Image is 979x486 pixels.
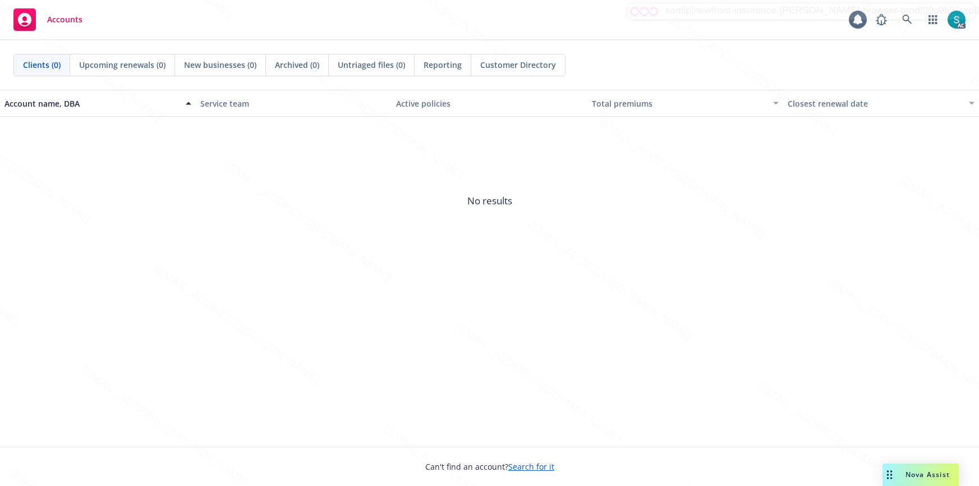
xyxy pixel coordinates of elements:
a: Search [896,8,918,31]
button: Active policies [392,90,587,117]
span: Can't find an account? [425,461,554,473]
a: Accounts [9,4,87,35]
div: Total premiums [592,98,766,109]
span: Reporting [424,59,462,71]
div: Active policies [396,98,583,109]
img: photo [948,11,966,29]
span: Customer Directory [480,59,556,71]
button: Total premiums [587,90,783,117]
span: New businesses (0) [184,59,256,71]
span: Archived (0) [275,59,319,71]
a: Search for it [508,461,554,472]
div: Closest renewal date [788,98,962,109]
a: Switch app [922,8,944,31]
button: Service team [196,90,392,117]
button: Closest renewal date [783,90,979,117]
span: Untriaged files (0) [338,59,405,71]
span: Accounts [47,15,82,24]
div: Account name, DBA [4,98,179,109]
span: Clients (0) [23,59,61,71]
span: Nova Assist [906,470,950,479]
span: Upcoming renewals (0) [79,59,166,71]
div: Drag to move [883,464,897,486]
button: Nova Assist [883,464,959,486]
div: Service team [200,98,387,109]
a: Report a Bug [870,8,893,31]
